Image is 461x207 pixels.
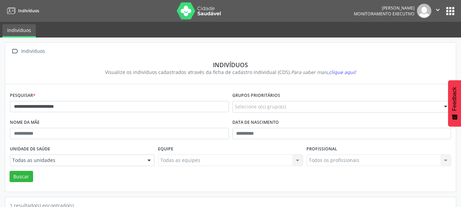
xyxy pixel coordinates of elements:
[291,69,356,75] i: Para saber mais,
[10,144,50,154] label: Unidade de saúde
[15,69,446,76] div: Visualize os indivíduos cadastrados através da ficha de cadastro individual (CDS).
[10,90,35,101] label: Pesquisar
[354,5,415,11] div: [PERSON_NAME]
[2,24,36,38] a: Indivíduos
[15,61,446,69] div: Indivíduos
[306,144,337,154] label: Profissional
[10,46,46,56] a:  Indivíduos
[10,117,40,128] label: Nome da mãe
[417,4,431,18] img: img
[235,103,286,110] span: Selecione o(s) grupo(s)
[448,80,461,127] button: Feedback - Mostrar pesquisa
[431,4,444,18] button: 
[12,157,141,164] span: Todas as unidades
[354,11,415,17] span: Monitoramento Executivo
[232,117,279,128] label: Data de nascimento
[20,46,46,56] div: Indivíduos
[329,69,356,75] span: clique aqui!
[451,87,458,111] span: Feedback
[434,6,442,14] i: 
[10,46,20,56] i: 
[444,5,456,17] button: apps
[158,144,173,154] label: Equipe
[232,90,280,101] label: Grupos prioritários
[18,8,39,14] span: Indivíduos
[10,171,33,182] button: Buscar
[5,5,39,16] a: Indivíduos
